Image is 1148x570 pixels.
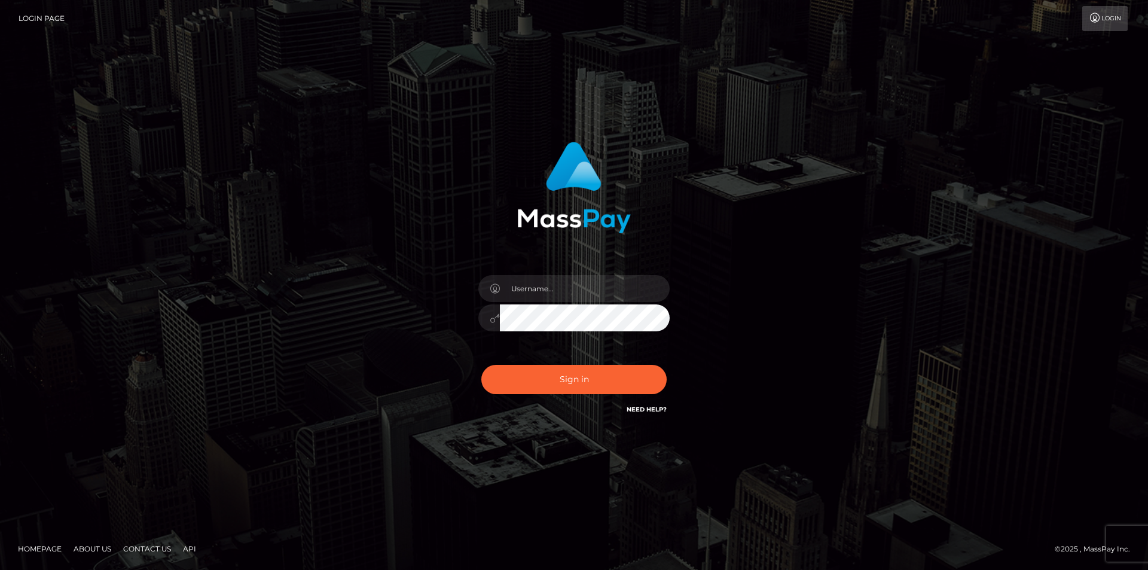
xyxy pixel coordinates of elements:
[627,406,667,413] a: Need Help?
[517,142,631,233] img: MassPay Login
[69,539,116,558] a: About Us
[481,365,667,394] button: Sign in
[118,539,176,558] a: Contact Us
[1082,6,1128,31] a: Login
[1055,542,1139,556] div: © 2025 , MassPay Inc.
[19,6,65,31] a: Login Page
[178,539,201,558] a: API
[13,539,66,558] a: Homepage
[500,275,670,302] input: Username...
